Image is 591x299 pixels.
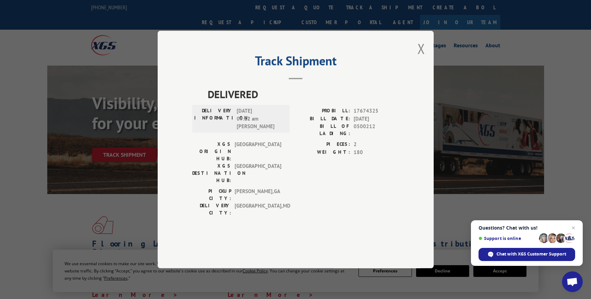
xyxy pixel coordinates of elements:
div: Open chat [562,271,583,292]
span: [DATE] [354,115,399,123]
label: DELIVERY CITY: [192,202,231,216]
div: Chat with XGS Customer Support [479,248,575,261]
label: WEIGHT: [296,148,350,156]
span: 17674325 [354,107,399,115]
label: BILL DATE: [296,115,350,123]
span: 0500212 [354,123,399,137]
label: PROBILL: [296,107,350,115]
label: BILL OF LADING: [296,123,350,137]
h2: Track Shipment [192,56,399,69]
label: DELIVERY INFORMATION: [194,107,233,131]
button: Close modal [417,39,425,58]
span: 180 [354,148,399,156]
span: Chat with XGS Customer Support [496,251,566,257]
span: [PERSON_NAME] , GA [235,187,281,202]
label: PIECES: [296,141,350,148]
span: Questions? Chat with us! [479,225,575,231]
span: [GEOGRAPHIC_DATA] , MD [235,202,281,216]
label: XGS DESTINATION HUB: [192,162,231,184]
label: XGS ORIGIN HUB: [192,141,231,162]
span: [GEOGRAPHIC_DATA] [235,162,281,184]
span: DELIVERED [208,86,399,102]
span: [DATE] 09:12 am [PERSON_NAME] [237,107,283,131]
span: [GEOGRAPHIC_DATA] [235,141,281,162]
span: Support is online [479,236,536,241]
label: PICKUP CITY: [192,187,231,202]
span: 2 [354,141,399,148]
span: Close chat [569,224,578,232]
